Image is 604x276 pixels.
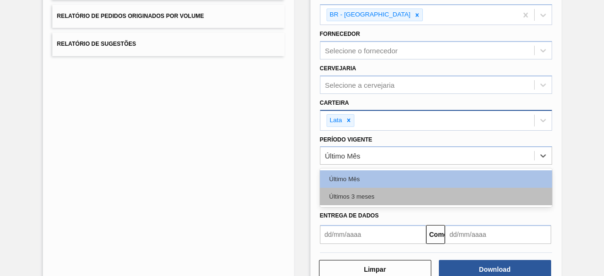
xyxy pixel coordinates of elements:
input: dd/mm/aaaa [320,225,426,244]
font: Comeu [429,231,452,238]
font: Relatório de Pedidos Originados por Volume [57,13,204,19]
font: Último Mês [325,152,361,160]
button: Comeu [426,225,445,244]
font: Selecione a cervejaria [325,81,395,89]
font: Cervejaria [320,65,356,72]
font: Carteira [320,100,349,106]
font: Fornecedor [320,31,360,37]
font: Relatório de Sugestões [57,41,136,48]
font: Selecione o fornecedor [325,47,398,55]
font: Último Mês [329,176,360,183]
button: Relatório de Pedidos Originados por Volume [52,5,285,28]
font: Download [479,266,511,273]
button: Relatório de Sugestões [52,33,285,56]
font: Limpar [364,266,386,273]
font: Lata [330,117,342,124]
font: BR - [GEOGRAPHIC_DATA] [330,11,411,18]
font: Período Vigente [320,136,372,143]
input: dd/mm/aaaa [445,225,551,244]
font: Entrega de dados [320,212,379,219]
font: Últimos 3 meses [329,193,375,200]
